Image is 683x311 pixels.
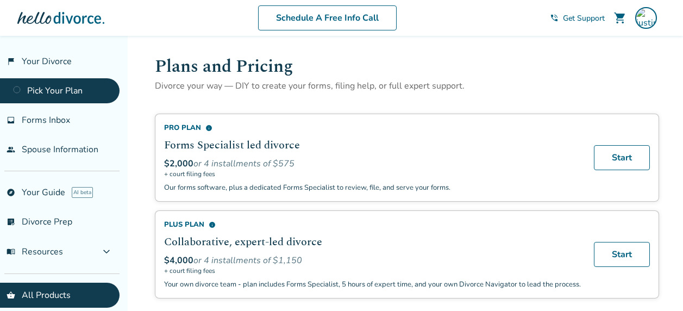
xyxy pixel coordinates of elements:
span: AI beta [72,187,93,198]
a: Start [594,242,650,267]
span: + court filing fees [164,266,581,275]
span: Resources [7,246,63,258]
span: menu_book [7,247,15,256]
a: Schedule A Free Info Call [258,5,397,30]
a: Start [594,145,650,170]
span: shopping_cart [613,11,626,24]
span: phone_in_talk [550,14,559,22]
p: Your own divorce team - plan includes Forms Specialist, 5 hours of expert time, and your own Divo... [164,279,581,289]
span: explore [7,188,15,197]
span: flag_2 [7,57,15,66]
span: people [7,145,15,154]
span: $2,000 [164,158,193,170]
div: or 4 installments of $1,150 [164,254,581,266]
span: Forms Inbox [22,114,70,126]
span: inbox [7,116,15,125]
p: Divorce your way — DIY to create your forms, filing help, or full expert support. [155,80,659,92]
span: $4,000 [164,254,193,266]
p: Our forms software, plus a dedicated Forms Specialist to review, file, and serve your forms. [164,183,581,192]
span: Get Support [563,13,605,23]
span: expand_more [100,245,113,258]
div: or 4 installments of $575 [164,158,581,170]
span: list_alt_check [7,217,15,226]
span: info [205,125,212,132]
div: Plus Plan [164,220,581,229]
span: + court filing fees [164,170,581,178]
h1: Plans and Pricing [155,53,659,80]
img: justinm@bajabeachcafe.com [635,7,657,29]
h2: Collaborative, expert-led divorce [164,234,581,250]
span: info [209,221,216,228]
h2: Forms Specialist led divorce [164,137,581,153]
div: Pro Plan [164,123,581,133]
a: phone_in_talkGet Support [550,13,605,23]
span: shopping_basket [7,291,15,300]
